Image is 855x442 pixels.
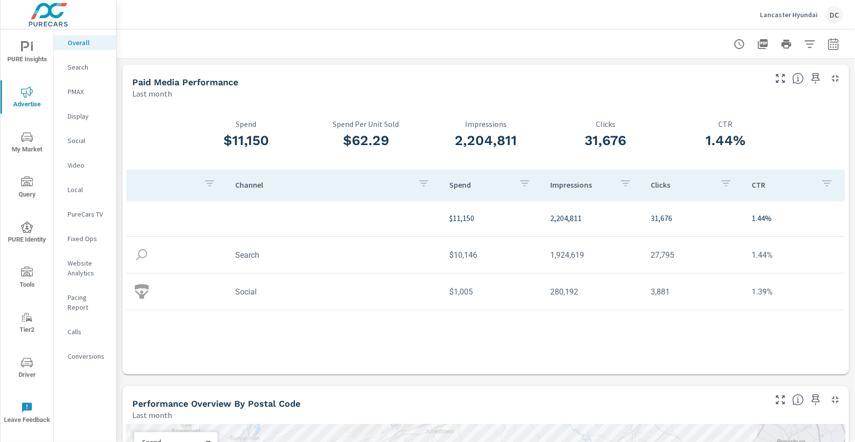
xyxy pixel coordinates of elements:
[3,267,50,291] span: Tools
[828,71,843,86] button: Minimize Widget
[643,279,744,304] td: 3,881
[449,180,511,190] p: Spend
[227,279,441,304] td: Social
[54,349,116,364] div: Conversions
[68,327,108,337] p: Calls
[68,185,108,195] p: Local
[800,34,820,54] button: Apply Filters
[306,132,426,149] h3: $62.29
[3,131,50,155] span: My Market
[3,41,50,65] span: PURE Insights
[3,221,50,246] span: PURE Identity
[542,243,643,268] td: 1,924,619
[54,324,116,339] div: Calls
[550,212,635,224] p: 2,204,811
[441,279,542,304] td: $1,005
[132,77,238,87] h5: Paid Media Performance
[773,71,788,86] button: Make Fullscreen
[808,71,824,86] span: Save this to your personalized report
[546,120,666,128] p: Clicks
[808,392,824,408] span: Save this to your personalized report
[744,279,845,304] td: 1.39%
[306,120,426,128] p: Spend Per Unit Sold
[3,357,50,381] span: Driver
[132,88,172,99] p: Last month
[68,111,108,121] p: Display
[0,29,53,435] div: nav menu
[792,73,804,84] span: Understand performance metrics over the selected time range.
[828,392,843,408] button: Minimize Widget
[186,132,306,149] h3: $11,150
[3,176,50,200] span: Query
[54,158,116,172] div: Video
[441,243,542,268] td: $10,146
[68,258,108,278] p: Website Analytics
[54,231,116,246] div: Fixed Ops
[68,136,108,146] p: Social
[773,392,788,408] button: Make Fullscreen
[132,409,172,421] p: Last month
[792,394,804,406] span: Understand performance data by postal code. Individual postal codes can be selected and expanded ...
[760,10,818,19] p: Lancaster Hyundai
[542,279,643,304] td: 280,192
[134,284,149,299] img: icon-social.svg
[824,34,843,54] button: Select Date Range
[68,38,108,48] p: Overall
[651,212,736,224] p: 31,676
[550,180,612,190] p: Impressions
[546,132,666,149] h3: 31,676
[68,234,108,244] p: Fixed Ops
[426,120,546,128] p: Impressions
[752,212,837,224] p: 1.44%
[449,212,535,224] p: $11,150
[3,312,50,336] span: Tier2
[134,247,149,262] img: icon-search.svg
[426,132,546,149] h3: 2,204,811
[3,402,50,426] span: Leave Feedback
[54,182,116,197] div: Local
[3,86,50,110] span: Advertise
[54,109,116,123] div: Display
[744,243,845,268] td: 1.44%
[54,60,116,74] div: Search
[68,87,108,97] p: PMAX
[753,34,773,54] button: "Export Report to PDF"
[752,180,813,190] p: CTR
[227,243,441,268] td: Search
[68,293,108,312] p: Pacing Report
[68,160,108,170] p: Video
[54,84,116,99] div: PMAX
[777,34,796,54] button: Print Report
[643,243,744,268] td: 27,795
[54,133,116,148] div: Social
[68,209,108,219] p: PureCars TV
[665,120,785,128] p: CTR
[186,120,306,128] p: Spend
[68,62,108,72] p: Search
[54,35,116,50] div: Overall
[665,132,785,149] h3: 1.44%
[54,207,116,221] div: PureCars TV
[54,256,116,280] div: Website Analytics
[826,6,843,24] div: DC
[68,351,108,361] p: Conversions
[132,398,300,409] h5: Performance Overview By Postal Code
[651,180,713,190] p: Clicks
[235,180,410,190] p: Channel
[54,290,116,315] div: Pacing Report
